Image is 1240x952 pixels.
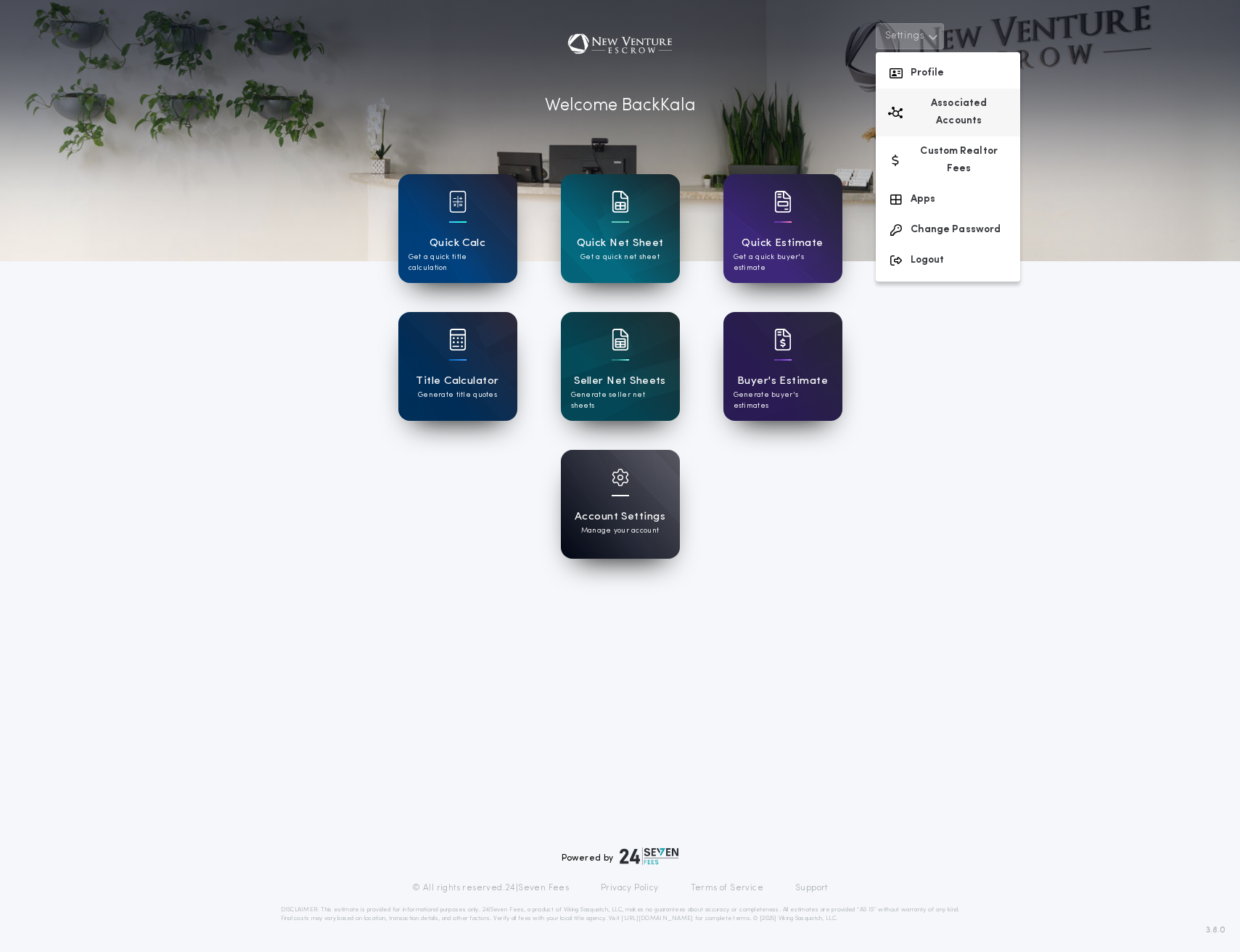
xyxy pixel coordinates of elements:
[449,329,467,350] img: card icon
[416,373,498,390] h1: Title Calculator
[876,184,1020,215] button: Apps
[691,882,763,894] a: Terms of Service
[398,174,517,283] a: card iconQuick CalcGet a quick title calculation
[1206,924,1225,937] span: 3.8.0
[876,52,1020,282] div: Settings
[621,916,693,922] a: [URL][DOMAIN_NAME]
[774,191,792,213] img: card icon
[581,525,659,536] p: Manage your account
[723,312,842,421] a: card iconBuyer's EstimateGenerate buyer's estimates
[574,373,666,390] h1: Seller Net Sheets
[876,215,1020,245] button: Change Password
[449,191,467,213] img: card icon
[876,89,1020,136] button: Associated Accounts
[561,312,680,421] a: card iconSeller Net SheetsGenerate seller net sheets
[612,469,629,486] img: card icon
[601,882,659,894] a: Privacy Policy
[876,23,944,49] button: Settings
[612,191,629,213] img: card icon
[734,252,832,274] p: Get a quick buyer's estimate
[408,252,507,274] p: Get a quick title calculation
[571,390,670,411] p: Generate seller net sheets
[398,312,517,421] a: card iconTitle CalculatorGenerate title quotes
[562,848,679,865] div: Powered by
[737,373,828,390] h1: Buyer's Estimate
[876,136,1020,184] button: Custom Realtor Fees
[774,329,792,350] img: card icon
[412,882,569,894] p: © All rights reserved. 24|Seven Fees
[876,245,1020,276] button: Logout
[734,390,832,411] p: Generate buyer's estimates
[575,509,665,525] h1: Account Settings
[418,390,497,401] p: Generate title quotes
[612,329,629,350] img: card icon
[620,848,679,865] img: logo
[795,882,828,894] a: Support
[554,23,686,67] img: account-logo
[430,235,486,252] h1: Quick Calc
[545,93,696,119] p: Welcome Back Kala
[577,235,664,252] h1: Quick Net Sheet
[742,235,824,252] h1: Quick Estimate
[281,906,960,923] p: DISCLAIMER: This estimate is provided for informational purposes only. 24|Seven Fees, a product o...
[876,58,1020,89] button: Profile
[580,252,660,263] p: Get a quick net sheet
[723,174,842,283] a: card iconQuick EstimateGet a quick buyer's estimate
[561,174,680,283] a: card iconQuick Net SheetGet a quick net sheet
[561,450,680,559] a: card iconAccount SettingsManage your account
